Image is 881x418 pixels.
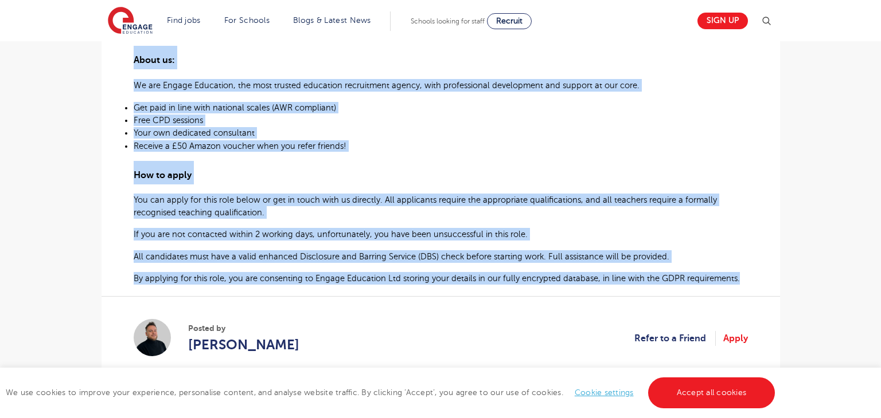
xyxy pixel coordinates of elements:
span: All candidates must have a valid enhanced Disclosure and Barring Service (DBS) check before start... [134,252,669,261]
span: Free CPD sessions [134,116,203,125]
span: How to apply [134,170,192,180]
a: Recruit [487,13,532,29]
a: Refer to a Friend [634,331,716,346]
span: Recruit [496,17,523,25]
span: If you are not contacted within 2 working days, unfortunately, you have been unsuccessful in this... [134,230,528,239]
a: Find jobs [167,16,201,25]
span: By applying for this role, you are consenting to Engage Education Ltd storing your details in our... [134,274,740,283]
a: Cookie settings [575,388,634,397]
a: Apply [723,331,748,346]
span: Posted by [188,322,299,334]
span: About us: [134,55,175,65]
a: For Schools [224,16,270,25]
span: Schools looking for staff [411,17,485,25]
span: We are Engage Education, the most trusted education recruitment agency, with professional develop... [134,81,640,90]
img: Engage Education [108,7,153,36]
a: Sign up [697,13,748,29]
span: Your own dedicated consultant [134,128,255,137]
span: Receive a £50 Amazon voucher when you refer friends! [134,141,346,151]
span: Get paid in line with national scales (AWR compliant) [134,103,336,112]
span: We use cookies to improve your experience, personalise content, and analyse website traffic. By c... [6,388,778,397]
a: Accept all cookies [648,377,775,408]
span: You can apply for this role below or get in touch with us directly. All applicants require the ap... [134,195,717,217]
a: [PERSON_NAME] [188,334,299,355]
a: Blogs & Latest News [293,16,371,25]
